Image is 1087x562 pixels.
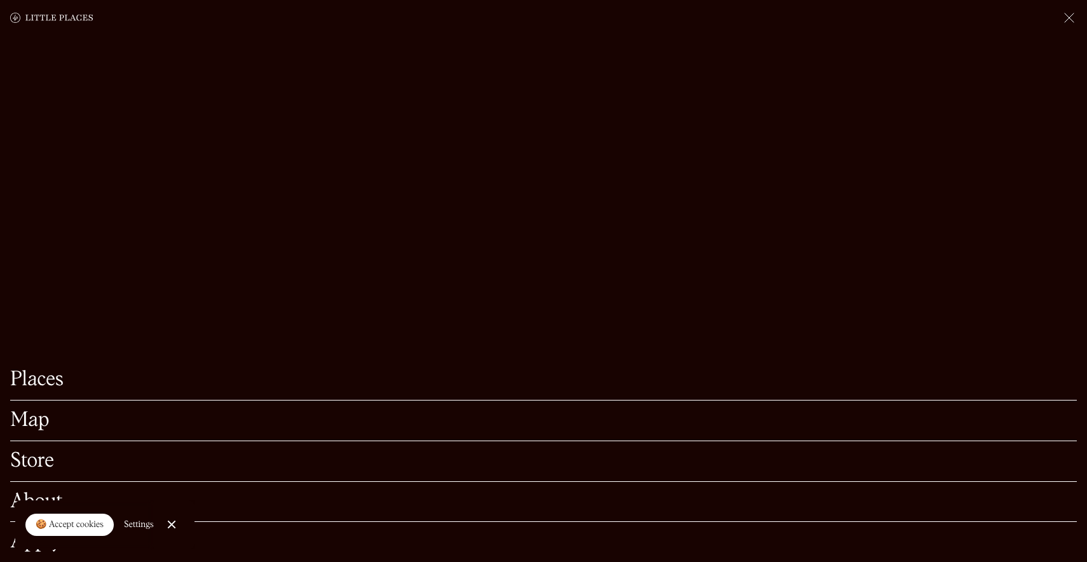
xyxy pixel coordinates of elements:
[10,492,1077,512] a: About
[10,532,1077,552] a: Apply
[10,451,1077,471] a: Store
[10,411,1077,430] a: Map
[124,520,154,529] div: Settings
[25,514,114,537] a: 🍪 Accept cookies
[159,512,184,537] a: Close Cookie Popup
[36,519,104,531] div: 🍪 Accept cookies
[171,524,172,525] div: Close Cookie Popup
[10,370,1077,390] a: Places
[124,511,154,539] a: Settings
